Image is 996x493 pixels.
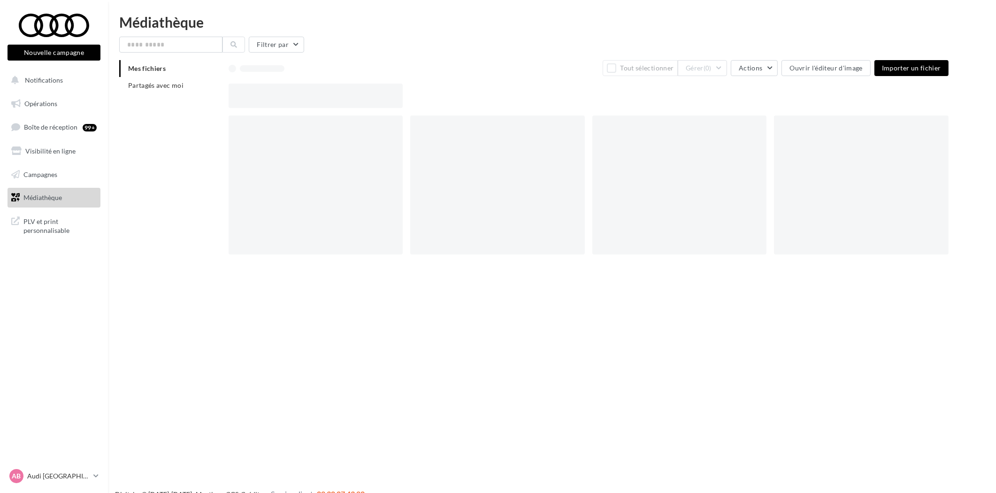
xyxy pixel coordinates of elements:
span: Actions [739,64,762,72]
a: Boîte de réception99+ [6,117,102,137]
button: Gérer(0) [678,60,727,76]
div: 99+ [83,124,97,131]
a: Opérations [6,94,102,114]
span: Opérations [24,100,57,108]
span: Médiathèque [23,193,62,201]
span: Visibilité en ligne [25,147,76,155]
span: PLV et print personnalisable [23,215,97,235]
button: Actions [731,60,778,76]
span: Importer un fichier [882,64,941,72]
span: Mes fichiers [128,64,166,72]
span: (0) [704,64,712,72]
span: AB [12,471,21,481]
button: Notifications [6,70,99,90]
a: Visibilité en ligne [6,141,102,161]
a: AB Audi [GEOGRAPHIC_DATA] [8,467,100,485]
p: Audi [GEOGRAPHIC_DATA] [27,471,90,481]
button: Tout sélectionner [603,60,678,76]
a: Médiathèque [6,188,102,208]
button: Importer un fichier [874,60,949,76]
span: Campagnes [23,170,57,178]
span: Partagés avec moi [128,81,184,89]
div: Médiathèque [119,15,985,29]
a: PLV et print personnalisable [6,211,102,239]
button: Ouvrir l'éditeur d'image [781,60,870,76]
a: Campagnes [6,165,102,185]
span: Boîte de réception [24,123,77,131]
button: Nouvelle campagne [8,45,100,61]
button: Filtrer par [249,37,304,53]
span: Notifications [25,76,63,84]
